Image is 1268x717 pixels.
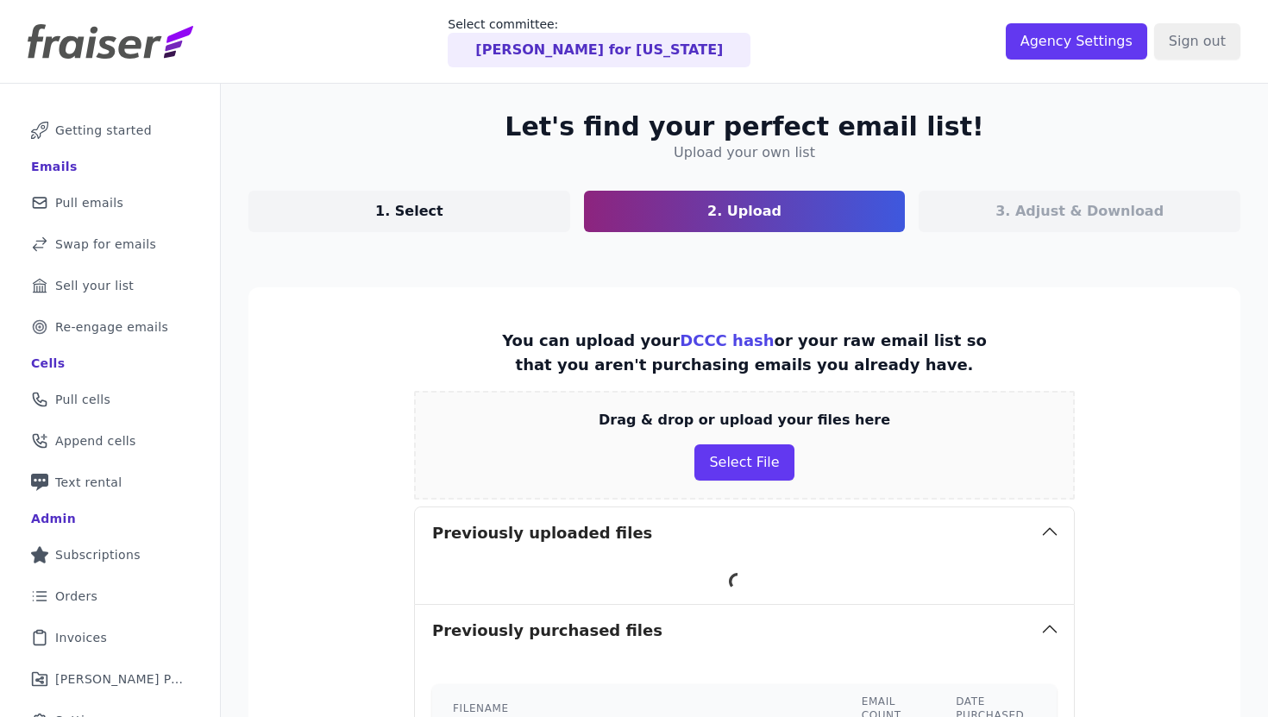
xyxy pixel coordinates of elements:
button: Previously purchased files [415,605,1074,657]
a: 1. Select [248,191,570,232]
h4: Upload your own list [674,142,815,163]
button: Select File [694,444,794,481]
span: Re-engage emails [55,318,168,336]
p: Drag & drop or upload your files here [599,410,890,431]
span: Swap for emails [55,236,156,253]
a: Select committee: [PERSON_NAME] for [US_STATE] [448,16,750,67]
p: 1. Select [375,201,443,222]
span: Pull cells [55,391,110,408]
div: Cells [31,355,65,372]
span: Orders [55,588,97,605]
h3: Previously uploaded files [432,521,652,545]
span: Text rental [55,474,122,491]
span: Sell your list [55,277,134,294]
a: Orders [14,577,206,615]
p: [PERSON_NAME] for [US_STATE] [475,40,723,60]
h3: Previously purchased files [432,619,662,643]
p: 3. Adjust & Download [995,201,1164,222]
div: Emails [31,158,78,175]
a: 2. Upload [584,191,906,232]
a: Pull emails [14,184,206,222]
span: Subscriptions [55,546,141,563]
span: [PERSON_NAME] Performance [55,670,185,688]
a: Invoices [14,619,206,657]
a: Append cells [14,422,206,460]
h2: Let's find your perfect email list! [505,111,983,142]
span: Getting started [55,122,152,139]
input: Sign out [1154,23,1240,60]
span: Invoices [55,629,107,646]
p: You can upload your or your raw email list so that you aren't purchasing emails you already have. [497,329,993,377]
button: Previously uploaded files [415,507,1074,559]
span: Pull emails [55,194,123,211]
input: Agency Settings [1006,23,1147,60]
a: Re-engage emails [14,308,206,346]
a: Text rental [14,463,206,501]
a: DCCC hash [680,331,774,349]
a: Subscriptions [14,536,206,574]
a: Pull cells [14,381,206,418]
span: Append cells [55,432,136,450]
a: Getting started [14,111,206,149]
p: Select committee: [448,16,750,33]
a: Swap for emails [14,225,206,263]
p: 2. Upload [707,201,782,222]
div: Admin [31,510,76,527]
a: [PERSON_NAME] Performance [14,660,206,698]
img: Fraiser Logo [28,24,193,59]
a: Sell your list [14,267,206,305]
